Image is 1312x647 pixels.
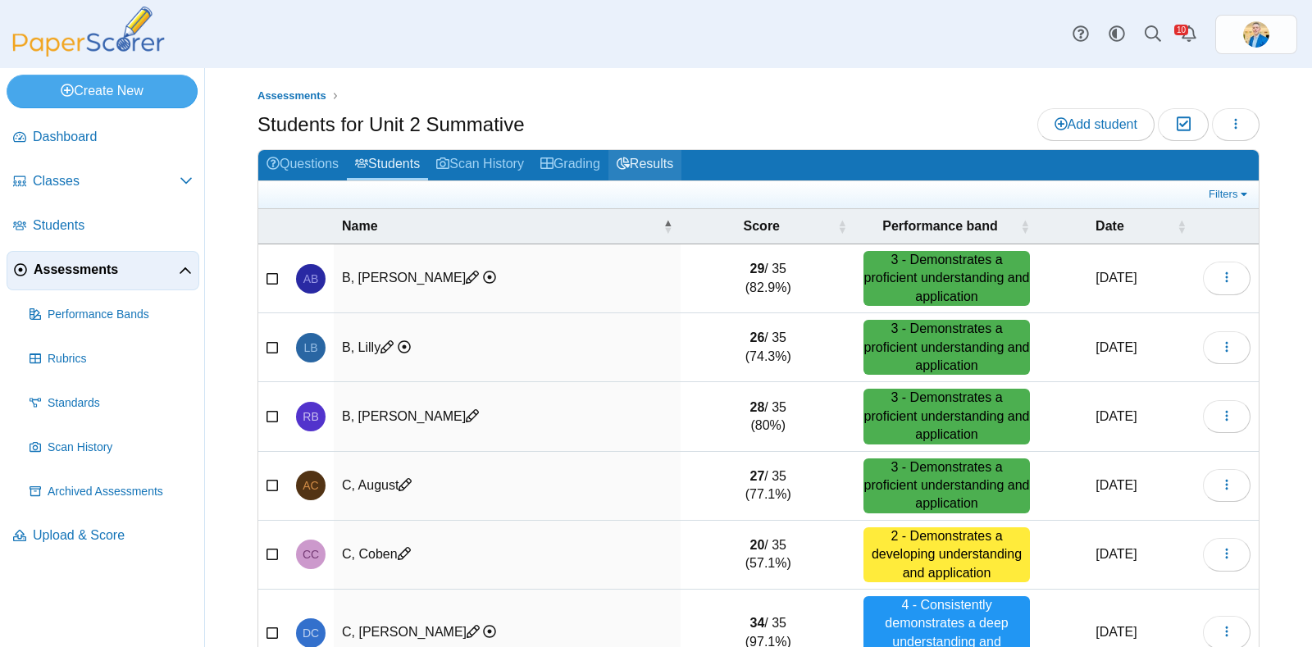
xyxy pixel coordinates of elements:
[23,339,199,379] a: Rubrics
[23,384,199,423] a: Standards
[7,251,199,290] a: Assessments
[1096,409,1137,423] time: Sep 29, 2025 at 4:50 PM
[33,172,180,190] span: Classes
[863,320,1030,375] div: 3 - Demonstrates a proficient understanding and application
[33,128,193,146] span: Dashboard
[303,627,319,639] span: Dane C
[303,480,318,491] span: August C
[428,150,532,180] a: Scan History
[1215,15,1297,54] a: ps.jrF02AmRZeRNgPWo
[750,330,765,344] b: 26
[34,261,179,279] span: Assessments
[750,538,765,552] b: 20
[863,251,1030,306] div: 3 - Demonstrates a proficient understanding and application
[303,342,317,353] span: Lilly B
[7,517,199,556] a: Upload & Score
[681,313,855,382] td: / 35 (74.3%)
[258,150,347,180] a: Questions
[837,218,847,235] span: Score : Activate to sort
[608,150,681,180] a: Results
[750,616,765,630] b: 34
[48,395,193,412] span: Standards
[48,484,193,500] span: Archived Assessments
[863,389,1030,444] div: 3 - Demonstrates a proficient understanding and application
[7,162,199,202] a: Classes
[532,150,608,180] a: Grading
[334,313,681,382] td: B, Lilly
[1096,547,1137,561] time: Sep 29, 2025 at 4:51 PM
[334,521,681,590] td: C, Coben
[863,527,1030,582] div: 2 - Demonstrates a developing understanding and application
[23,472,199,512] a: Archived Assessments
[7,118,199,157] a: Dashboard
[863,458,1030,513] div: 3 - Demonstrates a proficient understanding and application
[681,244,855,313] td: / 35 (82.9%)
[863,217,1017,235] span: Performance band
[1096,478,1137,492] time: Sep 30, 2025 at 3:15 PM
[750,400,765,414] b: 28
[7,207,199,246] a: Students
[334,452,681,521] td: C, August
[750,262,765,276] b: 29
[1096,271,1137,285] time: Sep 29, 2025 at 4:50 PM
[1171,16,1207,52] a: Alerts
[303,273,319,285] span: Ashlynn B
[257,111,524,139] h1: Students for Unit 2 Summative
[1037,108,1155,141] a: Add student
[1096,340,1137,354] time: Sep 29, 2025 at 4:50 PM
[1177,218,1187,235] span: Date : Activate to sort
[257,89,326,102] span: Assessments
[33,526,193,544] span: Upload & Score
[303,411,318,422] span: Rodrigo B
[689,217,834,235] span: Score
[303,549,319,560] span: Coben C
[750,469,765,483] b: 27
[48,351,193,367] span: Rubrics
[7,75,198,107] a: Create New
[33,216,193,235] span: Students
[334,382,681,451] td: B, [PERSON_NAME]
[48,440,193,456] span: Scan History
[334,244,681,313] td: B, [PERSON_NAME]
[681,382,855,451] td: / 35 (80%)
[1243,21,1269,48] img: ps.jrF02AmRZeRNgPWo
[7,45,171,59] a: PaperScorer
[1055,117,1137,131] span: Add student
[23,428,199,467] a: Scan History
[681,452,855,521] td: / 35 (77.1%)
[48,307,193,323] span: Performance Bands
[1205,186,1255,203] a: Filters
[23,295,199,335] a: Performance Bands
[253,86,330,107] a: Assessments
[1046,217,1173,235] span: Date
[663,218,672,235] span: Name : Activate to invert sorting
[1096,625,1137,639] time: Sep 29, 2025 at 4:51 PM
[347,150,428,180] a: Students
[681,521,855,590] td: / 35 (57.1%)
[342,217,659,235] span: Name
[1243,21,1269,48] span: Travis McFarland
[7,7,171,57] img: PaperScorer
[1020,218,1030,235] span: Performance band : Activate to sort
